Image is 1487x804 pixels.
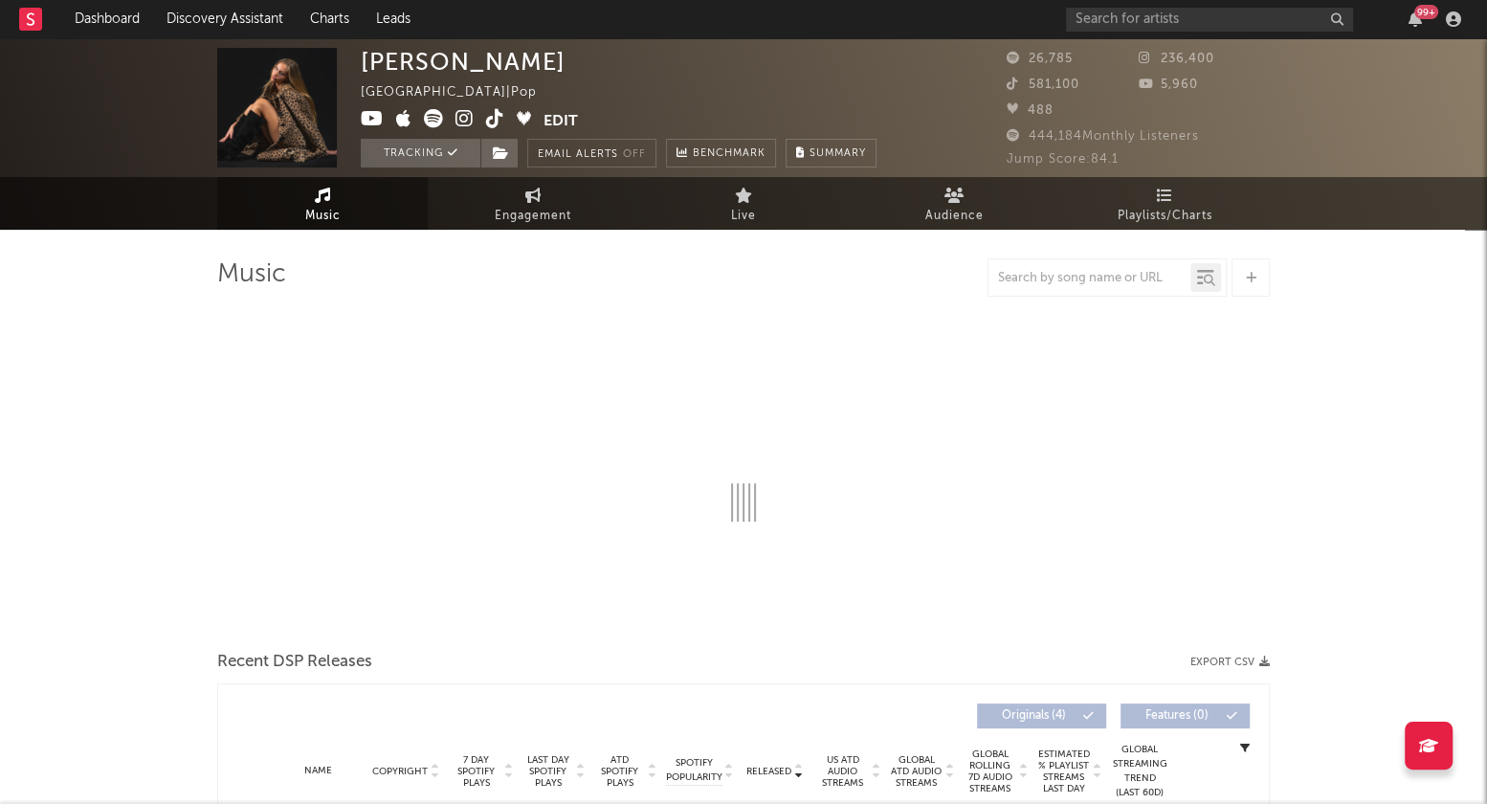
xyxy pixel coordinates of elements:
span: Features ( 0 ) [1133,710,1221,722]
button: Export CSV [1190,657,1270,668]
a: Music [217,177,428,230]
span: 5,960 [1139,78,1198,91]
a: Engagement [428,177,638,230]
span: Music [305,205,341,228]
span: Originals ( 4 ) [989,710,1077,722]
span: Summary [810,148,866,159]
div: Global Streaming Trend (Last 60D) [1111,743,1168,800]
span: Copyright [372,766,428,777]
span: 26,785 [1007,53,1073,65]
button: Originals(4) [977,703,1106,728]
input: Search for artists [1066,8,1353,32]
button: Features(0) [1121,703,1250,728]
span: Benchmark [693,143,766,166]
span: Engagement [495,205,571,228]
span: Global Rolling 7D Audio Streams [964,748,1016,794]
button: Summary [786,139,877,167]
span: 581,100 [1007,78,1079,91]
div: [GEOGRAPHIC_DATA] | Pop [361,81,559,104]
em: Off [623,149,646,160]
span: Last Day Spotify Plays [522,754,573,789]
button: Email AlertsOff [527,139,656,167]
a: Benchmark [666,139,776,167]
span: Estimated % Playlist Streams Last Day [1037,748,1090,794]
input: Search by song name or URL [988,271,1190,286]
span: Recent DSP Releases [217,651,372,674]
a: Audience [849,177,1059,230]
span: 236,400 [1139,53,1214,65]
div: [PERSON_NAME] [361,48,566,76]
span: Live [731,205,756,228]
span: ATD Spotify Plays [594,754,645,789]
button: 99+ [1409,11,1422,27]
span: Jump Score: 84.1 [1007,153,1119,166]
span: Global ATD Audio Streams [890,754,943,789]
button: Edit [544,109,578,133]
span: US ATD Audio Streams [816,754,869,789]
a: Playlists/Charts [1059,177,1270,230]
span: Audience [925,205,984,228]
div: Name [276,764,361,778]
span: 488 [1007,104,1054,117]
a: Live [638,177,849,230]
span: Playlists/Charts [1118,205,1212,228]
span: 444,184 Monthly Listeners [1007,130,1199,143]
span: 7 Day Spotify Plays [451,754,501,789]
div: 99 + [1414,5,1438,19]
button: Tracking [361,139,480,167]
span: Released [746,766,791,777]
span: Spotify Popularity [666,756,722,785]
